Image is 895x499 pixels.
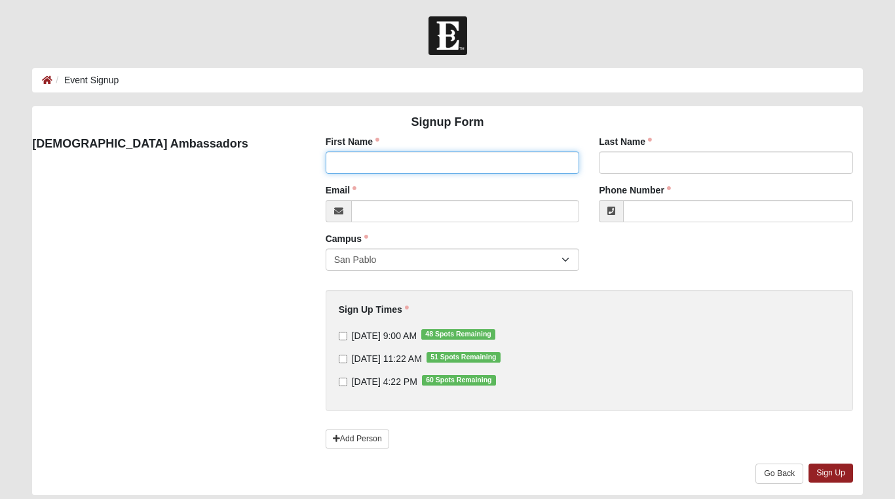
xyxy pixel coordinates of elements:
[428,16,467,55] img: Church of Eleven22 Logo
[809,464,853,483] a: Sign Up
[32,137,248,150] strong: [DEMOGRAPHIC_DATA] Ambassadors
[427,352,501,363] span: 51 Spots Remaining
[599,184,671,197] label: Phone Number
[352,376,417,387] span: [DATE] 4:22 PM
[422,375,496,386] span: 60 Spots Remaining
[32,115,863,130] h4: Signup Form
[339,355,347,363] input: [DATE] 11:22 AM51 Spots Remaining
[339,303,409,316] label: Sign Up Times
[599,135,652,148] label: Last Name
[421,329,495,340] span: 48 Spots Remaining
[52,73,119,87] li: Event Signup
[352,353,422,364] span: [DATE] 11:22 AM
[326,429,389,449] a: Add Person
[326,184,356,197] label: Email
[755,464,803,484] a: Go Back
[326,232,368,245] label: Campus
[339,378,347,386] input: [DATE] 4:22 PM60 Spots Remaining
[339,332,347,340] input: [DATE] 9:00 AM48 Spots Remaining
[326,135,379,148] label: First Name
[352,330,417,341] span: [DATE] 9:00 AM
